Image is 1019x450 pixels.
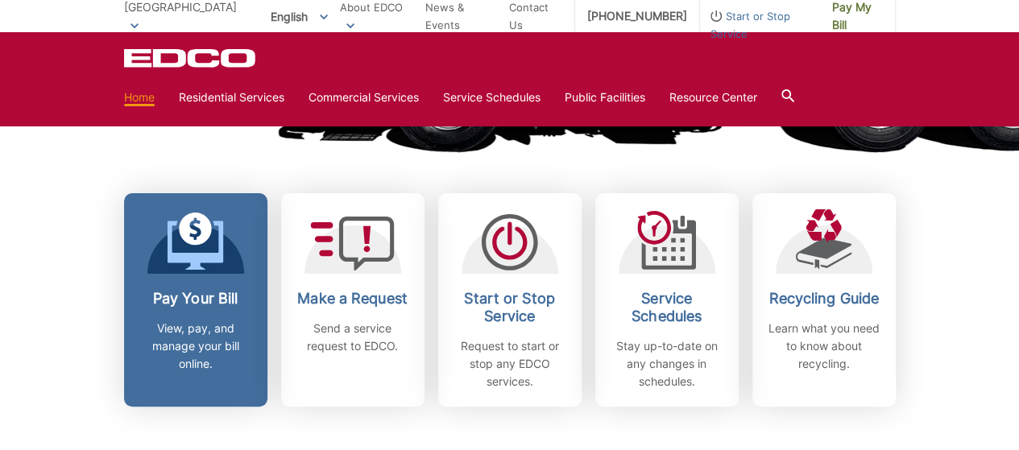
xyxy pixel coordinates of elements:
[259,3,340,30] span: English
[565,89,645,106] a: Public Facilities
[669,89,757,106] a: Resource Center
[136,290,255,308] h2: Pay Your Bill
[293,320,412,355] p: Send a service request to EDCO.
[764,320,884,373] p: Learn what you need to know about recycling.
[595,193,739,407] a: Service Schedules Stay up-to-date on any changes in schedules.
[450,337,570,390] p: Request to start or stop any EDCO services.
[179,89,284,106] a: Residential Services
[607,290,727,325] h2: Service Schedules
[124,193,267,407] a: Pay Your Bill View, pay, and manage your bill online.
[136,320,255,373] p: View, pay, and manage your bill online.
[607,337,727,390] p: Stay up-to-date on any changes in schedules.
[293,290,412,308] h2: Make a Request
[450,290,570,325] h2: Start or Stop Service
[309,89,419,106] a: Commercial Services
[443,89,541,106] a: Service Schedules
[752,193,896,407] a: Recycling Guide Learn what you need to know about recycling.
[764,290,884,308] h2: Recycling Guide
[124,48,258,68] a: EDCD logo. Return to the homepage.
[281,193,425,407] a: Make a Request Send a service request to EDCO.
[124,89,155,106] a: Home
